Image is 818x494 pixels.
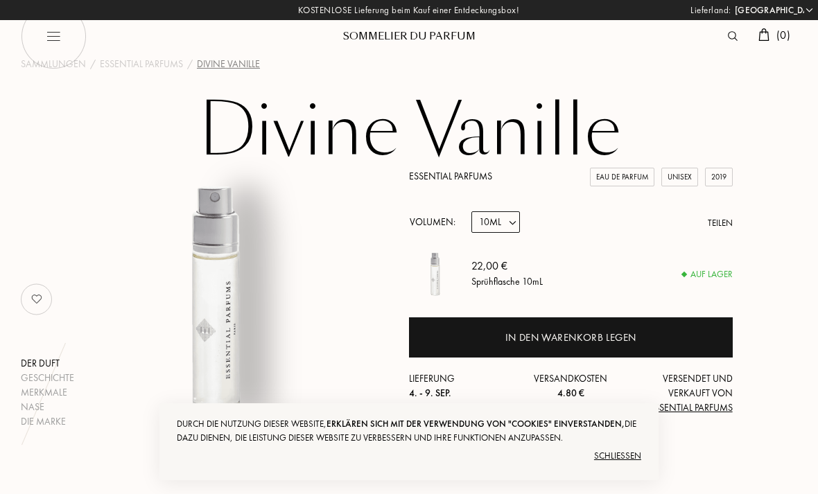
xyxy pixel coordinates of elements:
img: no_like_p.png [23,285,51,313]
div: Divine Vanille [197,57,260,71]
div: Versendet und verkauft von [625,371,733,415]
div: Geschichte [21,371,74,385]
div: Merkmale [21,385,74,400]
h1: Divine Vanille [62,93,756,169]
div: Durch die Nutzung dieser Website, die dazu dienen, die Leistung dieser Website zu verbessern und ... [177,417,641,445]
div: / [90,57,96,71]
div: 22,00 € [471,257,543,274]
div: Der Duft [21,356,74,371]
div: Lieferung [409,371,517,400]
div: In den Warenkorb legen [505,330,636,346]
span: ( 0 ) [776,28,790,42]
div: Unisex [661,168,698,186]
div: / [187,57,193,71]
img: Divine Vanille Essential Parfums [409,247,461,299]
div: Die Marke [21,414,74,429]
div: Sprühflasche 10mL [471,274,543,288]
a: Essential Parfums [409,170,492,182]
span: 4.80 € [557,387,584,399]
span: 4. - 9. Sep. [409,387,451,399]
div: Auf Lager [682,267,733,281]
img: Divine Vanille Essential Parfums [78,155,352,429]
img: cart.svg [758,28,769,41]
div: Sommelier du Parfum [326,29,492,44]
img: burger_black.png [21,3,87,69]
div: Nase [21,400,74,414]
div: Schließen [177,445,641,467]
span: Lieferland: [690,3,731,17]
img: search_icn.svg [728,31,738,41]
a: Essential Parfums [100,57,183,71]
div: Versandkosten [517,371,625,400]
span: erklären sich mit der Verwendung von "Cookies" einverstanden, [327,418,625,430]
div: Teilen [708,216,733,230]
div: 2019 [705,168,733,186]
span: Essential Parfums [650,401,733,414]
div: Eau de Parfum [590,168,654,186]
div: Volumen: [409,211,463,233]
